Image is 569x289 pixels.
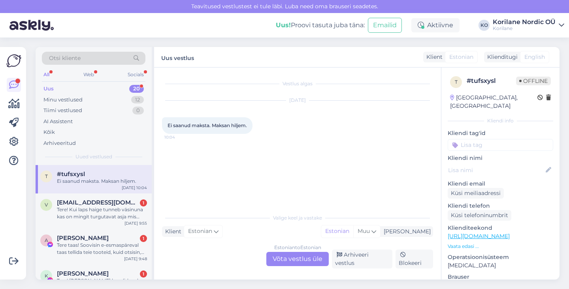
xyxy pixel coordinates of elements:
span: t [45,173,48,179]
span: Kadi Raudla [57,270,109,277]
div: AI Assistent [43,118,73,126]
div: Socials [126,69,145,80]
div: Võta vestlus üle [266,252,329,266]
p: Vaata edasi ... [448,243,553,250]
div: Arhiveeri vestlus [332,250,392,268]
a: Korilane Nordic OÜKorilane [493,19,564,32]
input: Lisa tag [448,139,553,151]
img: Askly Logo [6,53,21,68]
div: Klient [423,53,443,61]
input: Lisa nimi [448,166,544,175]
span: Offline [516,77,551,85]
span: Muu [358,227,370,235]
span: Ei saanud maksta. Maksan hiljem. [168,122,247,128]
div: Uus [43,85,54,93]
div: Web [82,69,96,80]
span: A [45,237,48,243]
span: vagainga@gmail.com [57,199,139,206]
div: Ei saanud maksta. Maksan hiljem. [57,178,147,185]
p: [MEDICAL_DATA] [448,261,553,270]
div: Klient [162,227,181,236]
div: KO [479,20,490,31]
a: [URL][DOMAIN_NAME] [448,233,510,240]
div: 20 [129,85,144,93]
p: Kliendi telefon [448,202,553,210]
span: K [45,273,48,279]
div: # tufsxysl [467,76,516,86]
span: #tufsxysl [57,171,85,178]
div: Aktiivne [411,18,460,32]
p: Brauser [448,273,553,281]
b: Uus! [276,21,291,29]
div: Proovi tasuta juba täna: [276,21,365,30]
div: Tere taas! Soovisin e-esmaspäreval taas tellida teie tooteid, kuid otsisin, mis otsisin ei leidnu... [57,242,147,256]
div: Kliendi info [448,117,553,124]
div: [DATE] 9:48 [124,256,147,262]
span: Uued vestlused [75,153,112,160]
div: Küsi telefoninumbrit [448,210,511,221]
div: Blokeeri [396,250,433,268]
div: [PERSON_NAME] [381,227,431,236]
div: Tere! Kui laps haige tunneb väsinuna kas on mingit turgutavat asja mis aitaks kiiremini taastuda [57,206,147,220]
div: Arhiveeritud [43,139,76,147]
div: Tiimi vestlused [43,107,82,114]
p: Kliendi email [448,180,553,188]
span: Anne Otto [57,235,109,242]
div: Küsi meiliaadressi [448,188,504,199]
div: [DATE] 9:55 [124,220,147,226]
div: [DATE] 10:04 [122,185,147,191]
span: Otsi kliente [49,54,81,62]
div: Vestlus algas [162,80,433,87]
span: t [455,79,458,85]
div: [DATE] [162,97,433,104]
div: Valige keel ja vastake [162,214,433,221]
div: Klienditugi [484,53,518,61]
p: Operatsioonisüsteem [448,253,553,261]
span: English [524,53,545,61]
div: Korilane Nordic OÜ [493,19,556,25]
p: Kliendi tag'id [448,129,553,137]
div: All [42,69,51,80]
div: [GEOGRAPHIC_DATA], [GEOGRAPHIC_DATA] [450,94,537,110]
div: Korilane [493,25,556,32]
p: Kliendi nimi [448,154,553,162]
div: 0 [132,107,144,114]
span: Estonian [188,227,212,236]
div: 1 [140,235,147,242]
div: Estonian [321,225,353,237]
div: 1 [140,199,147,206]
div: Kõik [43,128,55,136]
p: Klienditeekond [448,224,553,232]
span: v [45,202,48,208]
button: Emailid [368,18,402,33]
span: 10:04 [164,134,194,140]
div: 1 [140,270,147,278]
div: 12 [131,96,144,104]
div: Minu vestlused [43,96,83,104]
div: Estonian to Estonian [274,244,321,251]
span: Estonian [449,53,473,61]
label: Uus vestlus [161,52,194,62]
